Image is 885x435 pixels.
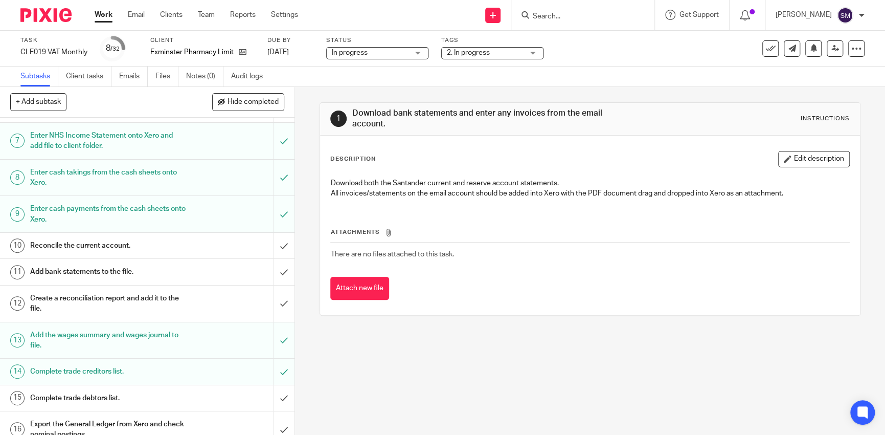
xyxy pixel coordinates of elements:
a: Team [198,10,215,20]
a: Email [128,10,145,20]
span: Hide completed [228,98,279,106]
h1: Enter NHS Income Statement onto Xero and add file to client folder. [30,128,186,154]
input: Search [532,12,624,21]
label: Due by [267,36,313,45]
h1: Enter cash payments from the cash sheets onto Xero. [30,201,186,227]
label: Status [326,36,428,45]
p: All invoices/statements on the email account should be added into Xero with the PDF document drag... [331,188,849,199]
button: Attach new file [330,277,389,300]
span: There are no files attached to this task. [331,251,454,258]
span: Get Support [679,11,719,18]
h1: Create a reconciliation report and add it to the file. [30,291,186,317]
a: Subtasks [20,67,58,86]
div: 12 [10,296,25,311]
label: Client [150,36,255,45]
span: [DATE] [267,49,289,56]
a: Reports [230,10,256,20]
div: 1 [330,111,347,127]
a: Client tasks [66,67,111,86]
p: Exminster Pharmacy Limited [150,47,234,57]
a: Files [155,67,178,86]
img: Pixie [20,8,72,22]
div: 9 [10,207,25,222]
div: 13 [10,333,25,347]
span: 2. In progress [447,49,490,56]
h1: Add the wages summary and wages journal to file. [30,328,186,354]
div: 14 [10,364,25,379]
button: + Add subtask [10,93,66,111]
label: Task [20,36,87,45]
h1: Download bank statements and enter any invoices from the email account. [352,108,612,130]
a: Work [95,10,112,20]
a: Clients [160,10,183,20]
h1: Add bank statements to the file. [30,264,186,279]
div: 11 [10,265,25,279]
div: CLE019 VAT Monthly [20,47,87,57]
a: Emails [119,67,148,86]
img: svg%3E [837,7,853,24]
a: Audit logs [231,67,270,86]
h1: Reconcile the current account. [30,238,186,253]
p: Download both the Santander current and reserve account statements. [331,178,849,188]
div: 8 [106,42,120,54]
span: In progress [332,49,368,56]
a: Notes (0) [186,67,223,86]
h1: Enter cash takings from the cash sheets onto Xero. [30,165,186,191]
div: 8 [10,170,25,185]
h1: Complete trade debtors list. [30,390,186,406]
div: Instructions [801,115,850,123]
span: Attachments [331,229,380,235]
p: Description [330,155,376,163]
a: Settings [271,10,298,20]
label: Tags [441,36,543,45]
button: Edit description [778,151,850,167]
p: [PERSON_NAME] [776,10,832,20]
small: /32 [110,46,120,52]
div: 15 [10,391,25,405]
button: Hide completed [212,93,284,111]
div: 7 [10,134,25,148]
div: 10 [10,238,25,253]
h1: Complete trade creditors list. [30,364,186,379]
